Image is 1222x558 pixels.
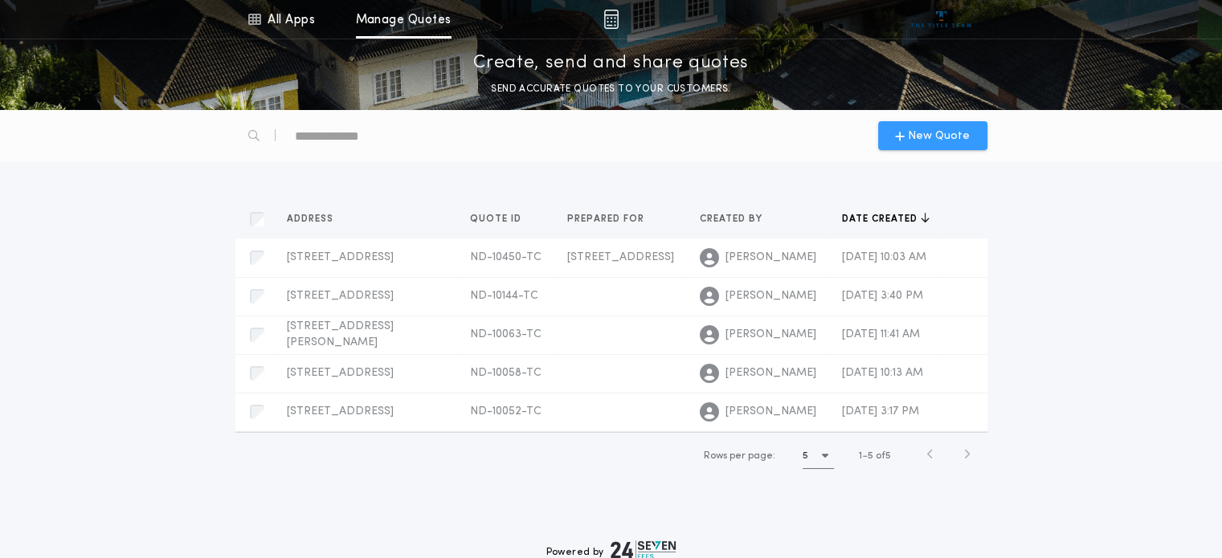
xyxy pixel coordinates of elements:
[567,213,648,226] span: Prepared for
[876,449,891,463] span: of 5
[491,81,730,97] p: SEND ACCURATE QUOTES TO YOUR CUSTOMERS.
[842,405,919,417] span: [DATE] 3:17 PM
[842,213,921,226] span: Date created
[803,443,834,469] button: 5
[700,213,766,226] span: Created by
[704,451,775,461] span: Rows per page:
[725,404,816,420] span: [PERSON_NAME]
[803,448,808,464] h1: 5
[470,367,542,379] span: ND-10058-TC
[287,213,337,226] span: Address
[470,328,542,340] span: ND-10063-TC
[470,251,542,263] span: ND-10450-TC
[603,10,619,29] img: img
[842,328,920,340] span: [DATE] 11:41 AM
[700,211,774,227] button: Created by
[287,405,394,417] span: [STREET_ADDRESS]
[470,213,525,226] span: Quote ID
[878,121,987,150] button: New Quote
[908,128,970,145] span: New Quote
[287,290,394,302] span: [STREET_ADDRESS]
[470,290,538,302] span: ND-10144-TC
[725,365,816,381] span: [PERSON_NAME]
[842,290,923,302] span: [DATE] 3:40 PM
[725,327,816,343] span: [PERSON_NAME]
[842,211,930,227] button: Date created
[473,51,749,76] p: Create, send and share quotes
[868,451,873,461] span: 5
[287,211,345,227] button: Address
[859,451,862,461] span: 1
[842,367,923,379] span: [DATE] 10:13 AM
[287,320,394,348] span: [STREET_ADDRESS][PERSON_NAME]
[287,367,394,379] span: [STREET_ADDRESS]
[470,405,542,417] span: ND-10052-TC
[470,211,533,227] button: Quote ID
[725,288,816,304] span: [PERSON_NAME]
[842,251,926,263] span: [DATE] 10:03 AM
[725,250,816,266] span: [PERSON_NAME]
[911,11,971,27] img: vs-icon
[567,251,674,263] span: [STREET_ADDRESS]
[287,251,394,263] span: [STREET_ADDRESS]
